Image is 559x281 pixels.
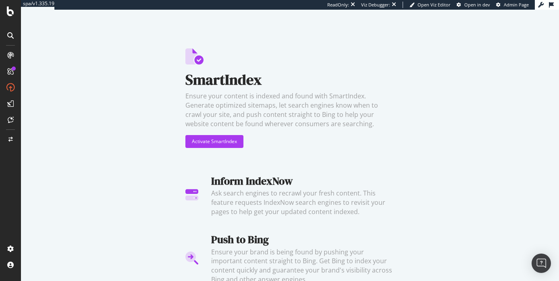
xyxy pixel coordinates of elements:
[185,48,204,65] img: SmartIndex
[192,138,237,145] div: Activate SmartIndex
[504,2,529,8] span: Admin Page
[464,2,490,8] span: Open in dev
[327,2,349,8] div: ReadOnly:
[409,2,451,8] a: Open Viz Editor
[211,174,395,189] div: Inform IndexNow
[496,2,529,8] a: Admin Page
[211,232,395,247] div: Push to Bing
[185,69,395,90] div: SmartIndex
[185,92,395,128] div: Ensure your content is indexed and found with SmartIndex. Generate optimized sitemaps, let search...
[361,2,390,8] div: Viz Debugger:
[532,254,551,273] div: Open Intercom Messenger
[185,135,243,148] button: Activate SmartIndex
[185,174,198,216] img: Inform IndexNow
[211,189,395,216] div: Ask search engines to recrawl your fresh content. This feature requests IndexNow search engines t...
[457,2,490,8] a: Open in dev
[418,2,451,8] span: Open Viz Editor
